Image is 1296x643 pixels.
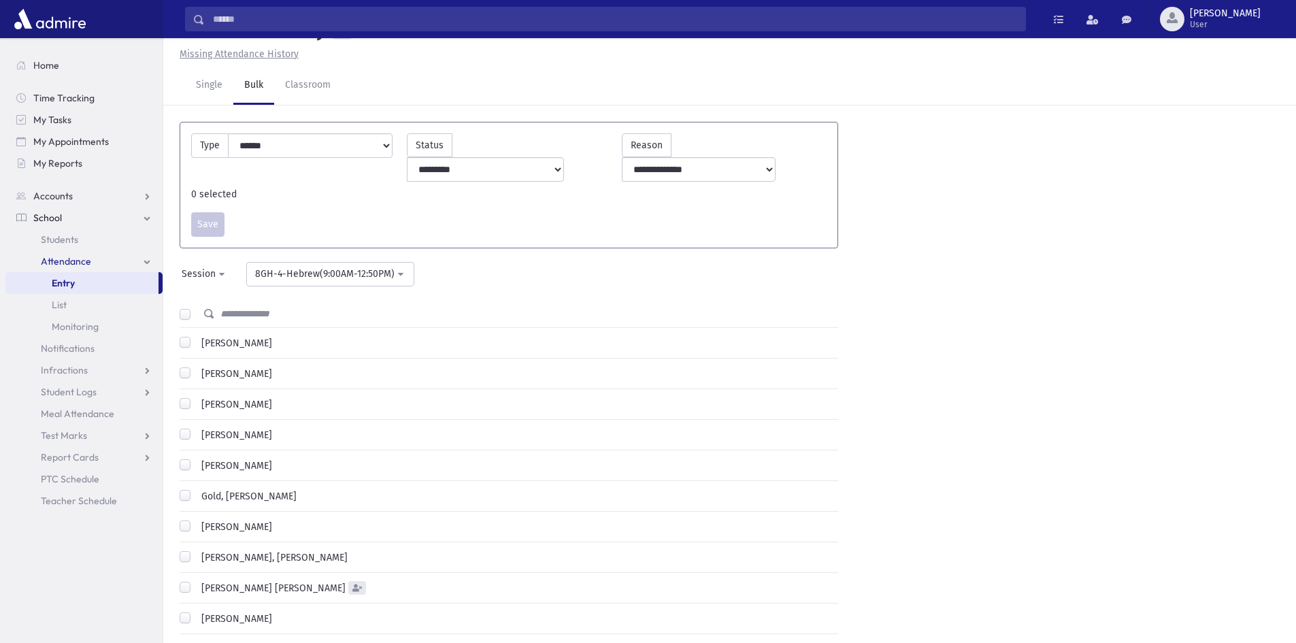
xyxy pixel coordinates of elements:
label: Status [407,133,452,157]
span: School [33,212,62,224]
div: 0 selected [184,187,833,201]
label: [PERSON_NAME] [196,459,272,473]
a: Entry [5,272,159,294]
span: Test Marks [41,429,87,442]
a: Notifications [5,337,163,359]
span: Notifications [41,342,95,355]
a: My Appointments [5,131,163,152]
span: Meal Attendance [41,408,114,420]
span: Entry [52,277,75,289]
span: List [52,299,67,311]
a: PTC Schedule [5,468,163,490]
u: Missing Attendance History [180,48,299,60]
label: [PERSON_NAME], [PERSON_NAME] [196,550,348,565]
span: Accounts [33,190,73,202]
button: Session [173,262,235,286]
span: Teacher Schedule [41,495,117,507]
a: Monitoring [5,316,163,337]
label: [PERSON_NAME] [PERSON_NAME] [196,581,346,595]
a: Single [185,67,233,105]
button: Save [191,212,225,237]
a: Meal Attendance [5,403,163,425]
input: Search [205,7,1025,31]
label: [PERSON_NAME] [196,336,272,350]
span: User [1190,19,1261,30]
img: AdmirePro [11,5,89,33]
label: [PERSON_NAME] [196,520,272,534]
div: Session [182,267,216,281]
span: Infractions [41,364,88,376]
a: Student Logs [5,381,163,403]
a: Time Tracking [5,87,163,109]
a: Classroom [274,67,342,105]
label: [PERSON_NAME] [196,367,272,381]
span: Students [41,233,78,246]
label: [PERSON_NAME] [196,428,272,442]
span: My Tasks [33,114,71,126]
span: [PERSON_NAME] [1190,8,1261,19]
a: Missing Attendance History [174,48,299,60]
a: Bulk [233,67,274,105]
span: Report Cards [41,451,99,463]
span: Attendance [41,255,91,267]
label: [PERSON_NAME] [196,612,272,626]
span: Monitoring [52,320,99,333]
span: PTC Schedule [41,473,99,485]
label: [PERSON_NAME] [196,397,272,412]
label: Type [191,133,229,158]
span: My Reports [33,157,82,169]
span: Student Logs [41,386,97,398]
a: Test Marks [5,425,163,446]
span: Home [33,59,59,71]
a: Students [5,229,163,250]
a: Attendance [5,250,163,272]
span: My Appointments [33,135,109,148]
a: School [5,207,163,229]
a: Infractions [5,359,163,381]
a: My Reports [5,152,163,174]
label: Gold, [PERSON_NAME] [196,489,297,504]
a: My Tasks [5,109,163,131]
a: Report Cards [5,446,163,468]
label: Reason [622,133,671,157]
button: 8GH-4-Hebrew(9:00AM-12:50PM) [246,262,414,286]
div: 8GH-4-Hebrew(9:00AM-12:50PM) [255,267,395,281]
a: Teacher Schedule [5,490,163,512]
span: Time Tracking [33,92,95,104]
a: Home [5,54,163,76]
a: Accounts [5,185,163,207]
a: List [5,294,163,316]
